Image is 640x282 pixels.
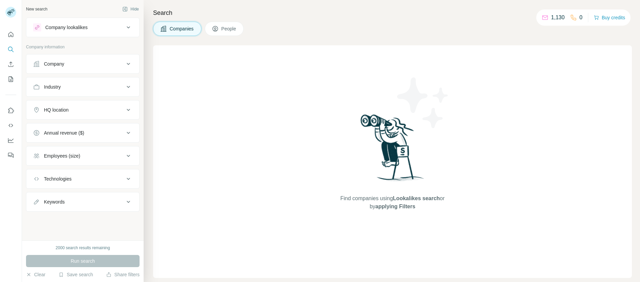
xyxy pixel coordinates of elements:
button: Keywords [26,194,139,210]
h4: Search [153,8,632,18]
span: Companies [170,25,194,32]
span: People [221,25,237,32]
button: Feedback [5,149,16,161]
button: Industry [26,79,139,95]
button: Buy credits [594,13,625,22]
button: Search [5,43,16,55]
div: 2000 search results remaining [56,245,110,251]
button: Company [26,56,139,72]
button: Save search [58,271,93,278]
div: Company [44,61,64,67]
button: Dashboard [5,134,16,146]
div: Technologies [44,175,72,182]
span: Find companies using or by [338,194,446,211]
button: Annual revenue ($) [26,125,139,141]
button: Share filters [106,271,140,278]
button: Company lookalikes [26,19,139,36]
button: Hide [118,4,144,14]
span: Lookalikes search [393,195,440,201]
button: Technologies [26,171,139,187]
div: Annual revenue ($) [44,130,84,136]
button: HQ location [26,102,139,118]
div: Keywords [44,198,65,205]
button: Clear [26,271,45,278]
p: 1,130 [551,14,565,22]
div: Industry [44,84,61,90]
div: Employees (size) [44,152,80,159]
img: Surfe Illustration - Woman searching with binoculars [358,113,428,188]
button: Use Surfe API [5,119,16,132]
div: HQ location [44,107,69,113]
p: Company information [26,44,140,50]
button: My lists [5,73,16,85]
button: Employees (size) [26,148,139,164]
p: 0 [580,14,583,22]
button: Use Surfe on LinkedIn [5,104,16,117]
button: Enrich CSV [5,58,16,70]
div: Company lookalikes [45,24,88,31]
span: applying Filters [375,204,415,209]
button: Quick start [5,28,16,41]
img: Surfe Illustration - Stars [393,72,453,133]
div: New search [26,6,47,12]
